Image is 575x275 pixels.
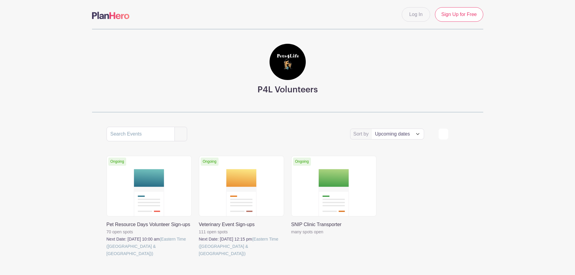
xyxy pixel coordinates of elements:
img: logo-507f7623f17ff9eddc593b1ce0a138ce2505c220e1c5a4e2b4648c50719b7d32.svg [92,12,129,19]
a: Sign Up for Free [435,7,483,22]
div: order and view [439,129,469,139]
img: square%20black%20logo%20FB%20profile.jpg [270,44,306,80]
h3: P4L Volunteers [257,85,318,95]
label: Sort by [353,130,371,138]
a: Log In [402,7,430,22]
input: Search Events [107,127,175,141]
